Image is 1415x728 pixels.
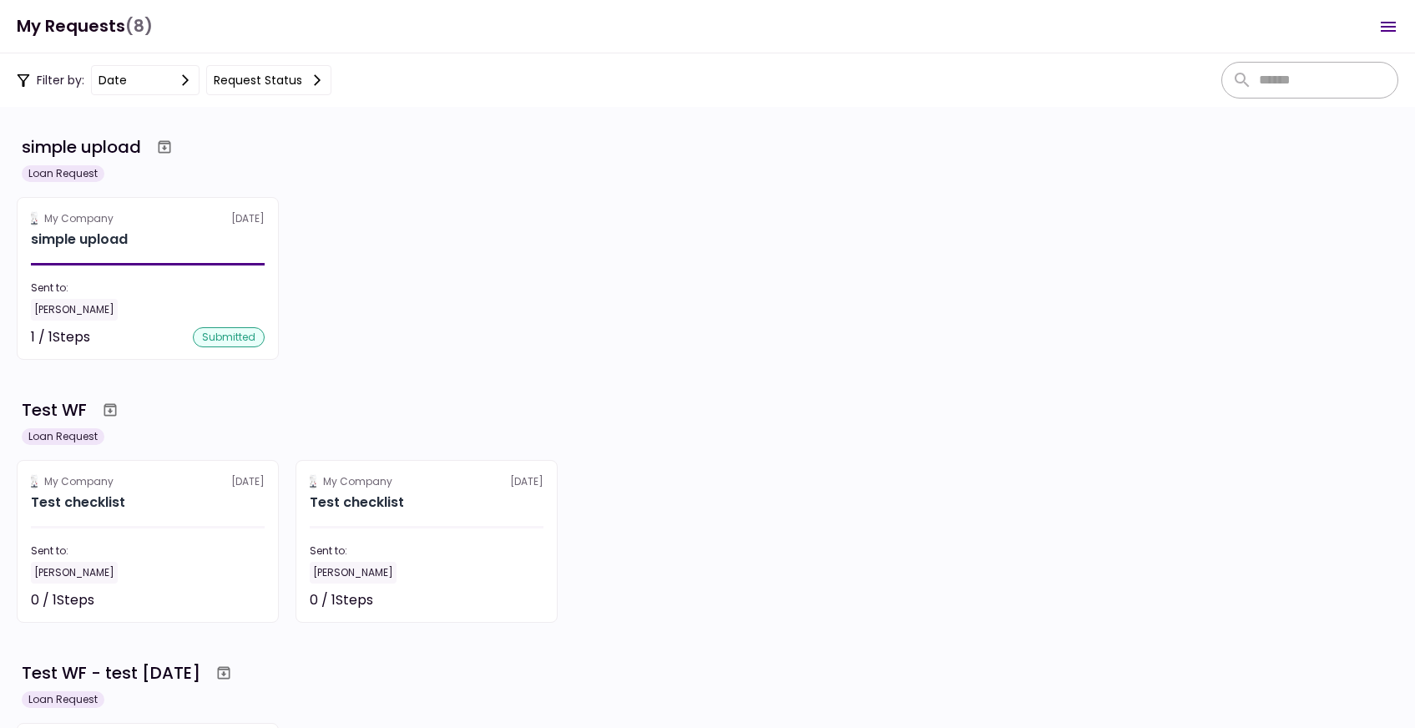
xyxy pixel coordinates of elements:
div: [PERSON_NAME] [31,562,118,584]
div: [PERSON_NAME] [310,562,397,584]
div: Filter by: [17,65,331,95]
button: Open menu [1368,7,1408,47]
span: (8) [125,9,153,43]
div: Loan Request [22,165,104,182]
img: Partner logo [31,211,38,226]
div: 0 / 1 Steps [31,590,94,610]
div: Test WF - test [DATE] [22,660,200,685]
div: submitted [193,327,265,347]
h2: Test checklist [310,493,404,513]
div: date [99,71,127,89]
img: Partner logo [310,474,316,489]
h1: My Requests [17,9,153,43]
div: 0 / 1 Steps [310,590,373,610]
button: date [91,65,200,95]
div: Loan Request [22,428,104,445]
h2: Test checklist [31,493,125,513]
button: Archive workflow [209,658,239,688]
div: Sent to: [310,543,543,559]
h2: simple upload [31,230,128,250]
div: Loan Request [22,691,104,708]
div: My Company [323,474,392,489]
div: Sent to: [31,281,265,296]
div: [DATE] [31,211,265,226]
div: My Company [44,211,114,226]
div: [PERSON_NAME] [31,299,118,321]
div: [DATE] [31,474,265,489]
button: Archive workflow [149,132,179,162]
button: Request status [206,65,331,95]
div: Not started [468,590,543,610]
div: [DATE] [310,474,543,489]
div: 1 / 1 Steps [31,327,90,347]
img: Partner logo [31,474,38,489]
div: Not started [190,590,265,610]
button: Archive workflow [95,395,125,425]
div: Test WF [22,397,87,422]
div: simple upload [22,134,141,159]
div: My Company [44,474,114,489]
div: Sent to: [31,543,265,559]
